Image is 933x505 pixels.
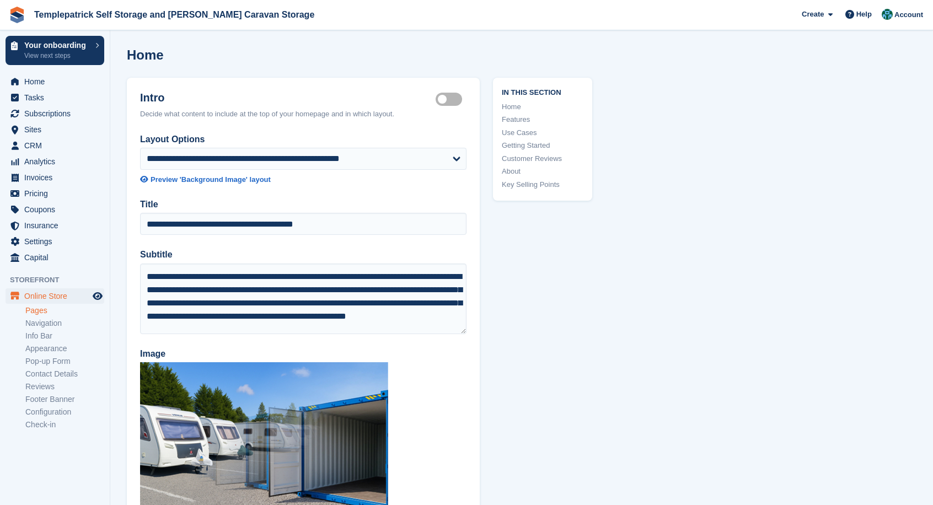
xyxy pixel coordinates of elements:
a: Info Bar [25,331,104,341]
a: Your onboarding View next steps [6,36,104,65]
label: Title [140,198,467,211]
a: menu [6,74,104,89]
span: Invoices [24,170,90,185]
img: stora-icon-8386f47178a22dfd0bd8f6a31ec36ba5ce8667c1dd55bd0f319d3a0aa187defe.svg [9,7,25,23]
div: Decide what content to include at the top of your homepage and in which layout. [140,109,467,120]
span: Account [894,9,923,20]
a: Contact Details [25,369,104,379]
span: Coupons [24,202,90,217]
img: Gareth Hagan [882,9,893,20]
span: Analytics [24,154,90,169]
span: Settings [24,234,90,249]
a: menu [6,154,104,169]
a: Customer Reviews [502,153,583,164]
a: Use Cases [502,127,583,138]
a: menu [6,234,104,249]
a: menu [6,202,104,217]
label: Hero section active [436,99,467,100]
a: Key Selling Points [502,179,583,190]
label: Subtitle [140,248,467,261]
a: Home [502,101,583,112]
span: Home [24,74,90,89]
a: menu [6,138,104,153]
label: Image [140,347,467,361]
a: Pages [25,305,104,316]
a: Check-in [25,420,104,430]
a: Features [502,114,583,125]
span: Storefront [10,275,110,286]
h1: Home [127,47,164,62]
span: Sites [24,122,90,137]
a: menu [6,90,104,105]
span: Pricing [24,186,90,201]
a: menu [6,122,104,137]
a: Getting Started [502,140,583,151]
div: Preview 'Background Image' layout [151,174,271,185]
a: About [502,166,583,177]
span: Insurance [24,218,90,233]
a: Preview store [91,289,104,303]
span: Create [802,9,824,20]
span: CRM [24,138,90,153]
a: Configuration [25,407,104,417]
label: Layout Options [140,133,467,146]
a: Templepatrick Self Storage and [PERSON_NAME] Caravan Storage [30,6,319,24]
a: menu [6,250,104,265]
span: Capital [24,250,90,265]
span: In this section [502,87,583,97]
a: Appearance [25,343,104,354]
a: menu [6,106,104,121]
a: menu [6,170,104,185]
a: Navigation [25,318,104,329]
a: menu [6,186,104,201]
a: Reviews [25,382,104,392]
p: Your onboarding [24,41,90,49]
span: Online Store [24,288,90,304]
a: menu [6,288,104,304]
h2: Intro [140,91,436,104]
a: Pop-up Form [25,356,104,367]
span: Tasks [24,90,90,105]
p: View next steps [24,51,90,61]
a: Footer Banner [25,394,104,405]
span: Subscriptions [24,106,90,121]
a: menu [6,218,104,233]
a: Preview 'Background Image' layout [140,174,467,185]
span: Help [856,9,872,20]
